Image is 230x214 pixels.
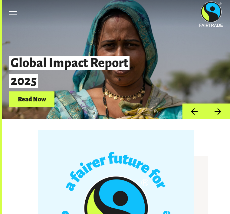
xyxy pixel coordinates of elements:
button: Previous [182,104,206,119]
a: Toggle Menu [5,7,21,22]
span: Global Impact Report 2025 [9,56,130,88]
a: Read Now [9,91,54,107]
img: Fairtrade Australia New Zealand logo [199,2,223,27]
button: Next [206,104,230,119]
